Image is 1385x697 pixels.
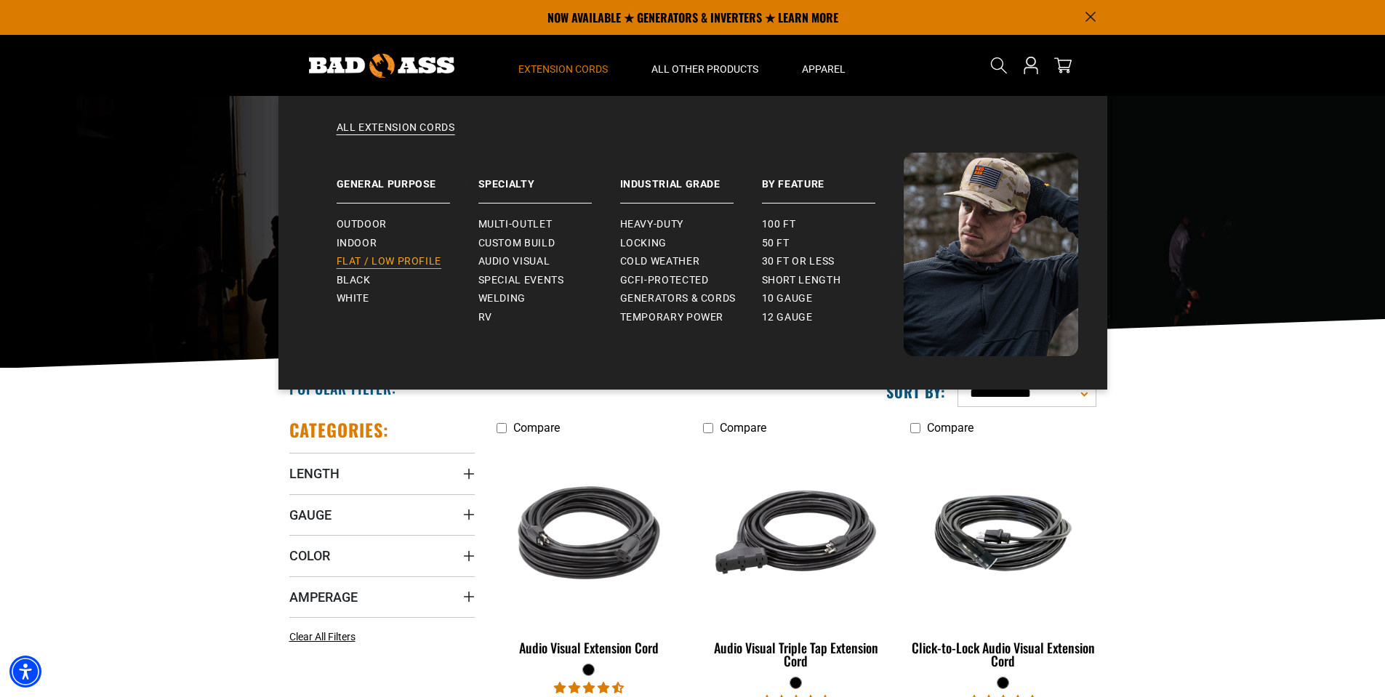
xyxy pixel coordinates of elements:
a: black Audio Visual Triple Tap Extension Cord [703,442,888,676]
span: Amperage [289,589,358,605]
span: All Other Products [651,63,758,76]
summary: Gauge [289,494,475,535]
a: Black [337,271,478,290]
a: 12 gauge [762,308,904,327]
a: By Feature [762,153,904,204]
span: Short Length [762,274,841,287]
a: Generators & Cords [620,289,762,308]
summary: Apparel [780,35,867,96]
a: 50 ft [762,234,904,253]
img: Bad Ass Extension Cords [309,54,454,78]
a: Short Length [762,271,904,290]
a: Industrial Grade [620,153,762,204]
span: 50 ft [762,237,790,250]
span: Apparel [802,63,846,76]
span: 10 gauge [762,292,813,305]
a: RV [478,308,620,327]
span: GCFI-Protected [620,274,709,287]
a: 10 gauge [762,289,904,308]
div: Click-to-Lock Audio Visual Extension Cord [910,641,1096,667]
span: Locking [620,237,667,250]
span: Clear All Filters [289,631,356,642]
a: Indoor [337,234,478,253]
span: 100 ft [762,218,796,231]
span: Audio Visual [478,255,550,268]
div: Audio Visual Extension Cord [497,641,682,654]
summary: Search [987,54,1011,77]
a: GCFI-Protected [620,271,762,290]
span: 4.71 stars [554,681,624,695]
img: Bad Ass Extension Cords [904,153,1078,356]
a: Open this option [1019,35,1043,96]
label: Sort by: [886,382,946,401]
span: Outdoor [337,218,387,231]
a: cart [1051,57,1075,74]
span: 30 ft or less [762,255,835,268]
span: 12 gauge [762,311,813,324]
a: Audio Visual [478,252,620,271]
div: Audio Visual Triple Tap Extension Cord [703,641,888,667]
span: Compare [720,421,766,435]
img: black [704,449,888,616]
a: All Extension Cords [308,121,1078,153]
summary: Color [289,535,475,576]
span: White [337,292,369,305]
span: Heavy-Duty [620,218,683,231]
summary: Extension Cords [497,35,630,96]
span: Flat / Low Profile [337,255,442,268]
span: Multi-Outlet [478,218,553,231]
a: Locking [620,234,762,253]
summary: Amperage [289,576,475,617]
summary: All Other Products [630,35,780,96]
span: Special Events [478,274,564,287]
span: Generators & Cords [620,292,736,305]
span: Custom Build [478,237,555,250]
a: black Audio Visual Extension Cord [497,442,682,663]
span: RV [478,311,492,324]
a: Flat / Low Profile [337,252,478,271]
a: Clear All Filters [289,629,361,645]
a: Special Events [478,271,620,290]
span: Black [337,274,371,287]
a: Cold Weather [620,252,762,271]
a: Multi-Outlet [478,215,620,234]
span: Cold Weather [620,255,700,268]
a: Heavy-Duty [620,215,762,234]
span: Color [289,547,330,564]
a: 30 ft or less [762,252,904,271]
a: General Purpose [337,153,478,204]
h2: Popular Filter: [289,379,396,398]
a: Welding [478,289,620,308]
span: Compare [927,421,973,435]
span: Temporary Power [620,311,724,324]
div: Accessibility Menu [9,656,41,688]
a: Outdoor [337,215,478,234]
span: Extension Cords [518,63,608,76]
h2: Categories: [289,419,390,441]
a: Custom Build [478,234,620,253]
img: black [497,449,681,616]
span: Indoor [337,237,377,250]
span: Gauge [289,507,332,523]
span: Length [289,465,340,482]
summary: Length [289,453,475,493]
a: 100 ft [762,215,904,234]
img: black [912,477,1095,589]
a: black Click-to-Lock Audio Visual Extension Cord [910,442,1096,676]
a: Temporary Power [620,308,762,327]
a: White [337,289,478,308]
a: Specialty [478,153,620,204]
span: Welding [478,292,526,305]
span: Compare [513,421,560,435]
